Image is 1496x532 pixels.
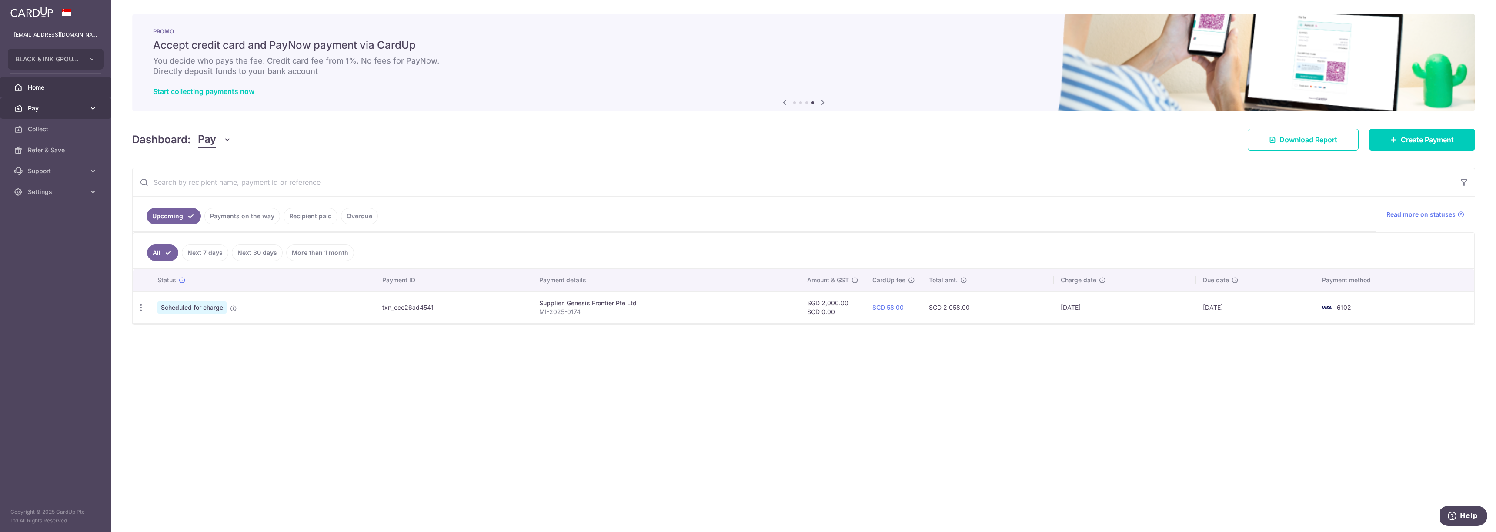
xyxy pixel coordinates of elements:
[1440,506,1487,528] iframe: Opens a widget where you can find more information
[375,269,532,291] th: Payment ID
[341,208,378,224] a: Overdue
[375,291,532,323] td: txn_ece26ad4541
[1203,276,1229,284] span: Due date
[204,208,280,224] a: Payments on the way
[539,299,793,308] div: Supplier. Genesis Frontier Pte Ltd
[147,244,178,261] a: All
[922,291,1054,323] td: SGD 2,058.00
[28,83,85,92] span: Home
[132,14,1475,111] img: paynow Banner
[284,208,337,224] a: Recipient paid
[157,276,176,284] span: Status
[153,56,1454,77] h6: You decide who pays the fee: Credit card fee from 1%. No fees for PayNow. Directly deposit funds ...
[28,187,85,196] span: Settings
[539,308,793,316] p: MI-2025-0174
[286,244,354,261] a: More than 1 month
[532,269,800,291] th: Payment details
[10,7,53,17] img: CardUp
[807,276,849,284] span: Amount & GST
[1386,210,1456,219] span: Read more on statuses
[198,131,216,148] span: Pay
[147,208,201,224] a: Upcoming
[1369,129,1475,151] a: Create Payment
[1337,304,1351,311] span: 6102
[28,104,85,113] span: Pay
[28,146,85,154] span: Refer & Save
[198,131,231,148] button: Pay
[157,301,227,314] span: Scheduled for charge
[800,291,865,323] td: SGD 2,000.00 SGD 0.00
[16,55,80,64] span: BLACK & INK GROUP PTE. LTD
[1315,269,1474,291] th: Payment method
[1061,276,1096,284] span: Charge date
[1054,291,1196,323] td: [DATE]
[1279,134,1337,145] span: Download Report
[1196,291,1315,323] td: [DATE]
[872,276,905,284] span: CardUp fee
[153,87,254,96] a: Start collecting payments now
[28,125,85,134] span: Collect
[28,167,85,175] span: Support
[1318,302,1335,313] img: Bank Card
[182,244,228,261] a: Next 7 days
[872,304,904,311] a: SGD 58.00
[153,28,1454,35] p: PROMO
[1386,210,1464,219] a: Read more on statuses
[153,38,1454,52] h5: Accept credit card and PayNow payment via CardUp
[1401,134,1454,145] span: Create Payment
[232,244,283,261] a: Next 30 days
[132,132,191,147] h4: Dashboard:
[133,168,1454,196] input: Search by recipient name, payment id or reference
[929,276,958,284] span: Total amt.
[8,49,104,70] button: BLACK & INK GROUP PTE. LTD
[14,30,97,39] p: [EMAIL_ADDRESS][DOMAIN_NAME]
[1248,129,1359,151] a: Download Report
